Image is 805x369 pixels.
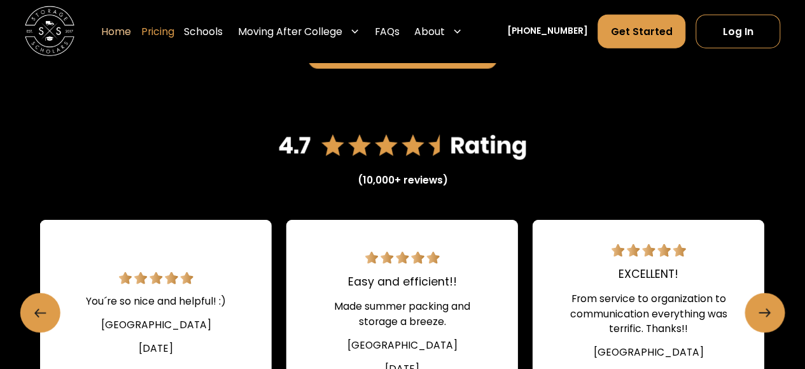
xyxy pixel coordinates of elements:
[409,14,467,49] div: About
[139,341,173,356] div: [DATE]
[507,25,588,38] a: [PHONE_NUMBER]
[25,6,74,56] img: Storage Scholars main logo
[101,14,131,49] a: Home
[619,266,678,282] div: EXCELLENT!
[593,345,703,359] div: [GEOGRAPHIC_DATA]
[598,14,685,48] a: Get Started
[20,293,60,333] a: Previous slide
[347,338,457,352] div: [GEOGRAPHIC_DATA]
[696,14,780,48] a: Log In
[611,244,685,256] img: 5 star review.
[86,294,226,308] div: You´re so nice and helpful! :)
[365,252,439,264] img: 5 star review.
[184,14,223,49] a: Schools
[745,293,785,333] a: Next slide
[25,6,74,56] a: home
[375,14,400,49] a: FAQs
[101,317,211,332] div: [GEOGRAPHIC_DATA]
[238,24,342,38] div: Moving After College
[358,173,448,187] div: (10,000+ reviews)
[347,273,456,290] div: Easy and efficient!!
[141,14,174,49] a: Pricing
[118,272,193,284] img: 5 star review.
[316,299,488,329] div: Made summer packing and storage a breeze.
[563,291,734,336] div: From service to organization to communication everything was terrific. Thanks!!
[278,128,528,163] img: 4.7 star rating on Google reviews.
[414,24,445,38] div: About
[233,14,365,49] div: Moving After College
